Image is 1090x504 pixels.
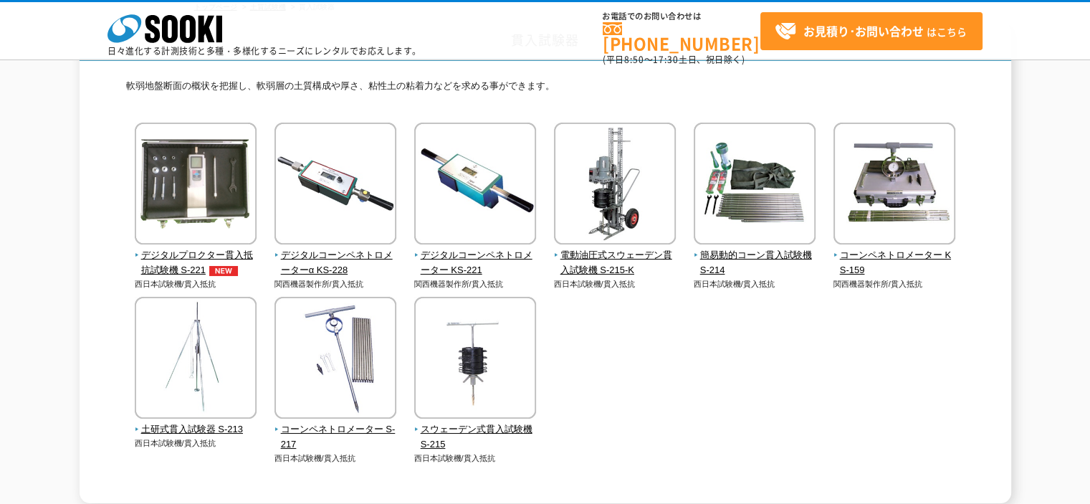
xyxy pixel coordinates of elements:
p: 西日本試験機/貫入抵抗 [135,437,257,450]
p: 西日本試験機/貫入抵抗 [694,278,816,290]
span: 土研式貫入試験器 S-213 [135,422,257,437]
img: デジタルコーンペネトロメーターα KS-228 [274,123,396,248]
a: お見積り･お問い合わせはこちら [760,12,983,50]
span: (平日 ～ 土日、祝日除く) [603,53,745,66]
img: スウェーデン式貫入試験機 S-215 [414,297,536,422]
img: コーンペネトロメーター S-217 [274,297,396,422]
span: コーンペネトロメーター KS-159 [833,248,956,278]
img: NEW [206,266,242,276]
img: デジタルコーンペネトロメーター KS-221 [414,123,536,248]
p: 西日本試験機/貫入抵抗 [135,278,257,290]
a: コーンペネトロメーター KS-159 [833,234,956,277]
a: コーンペネトロメーター S-217 [274,409,397,452]
p: 西日本試験機/貫入抵抗 [414,452,537,465]
a: 土研式貫入試験器 S-213 [135,409,257,437]
img: 土研式貫入試験器 S-213 [135,297,257,422]
img: デジタルプロクター貫入抵抗試験機 S-221 [135,123,257,248]
a: スウェーデン式貫入試験機 S-215 [414,409,537,452]
span: デジタルプロクター貫入抵抗試験機 S-221 [135,248,257,278]
span: お電話でのお問い合わせは [603,12,760,21]
p: 西日本試験機/貫入抵抗 [274,452,397,465]
span: 電動油圧式スウェーデン貫入試験機 S-215-K [554,248,677,278]
span: 8:50 [624,53,644,66]
a: 電動油圧式スウェーデン貫入試験機 S-215-K [554,234,677,277]
img: 電動油圧式スウェーデン貫入試験機 S-215-K [554,123,676,248]
a: デジタルコーンペネトロメーター KS-221 [414,234,537,277]
a: [PHONE_NUMBER] [603,22,760,52]
span: 簡易動的コーン貫入試験機 S-214 [694,248,816,278]
p: 関西機器製作所/貫入抵抗 [833,278,956,290]
a: デジタルコーンペネトロメーターα KS-228 [274,234,397,277]
strong: お見積り･お問い合わせ [803,22,924,39]
p: 関西機器製作所/貫入抵抗 [274,278,397,290]
span: 17:30 [653,53,679,66]
span: コーンペネトロメーター S-217 [274,422,397,452]
span: デジタルコーンペネトロメーターα KS-228 [274,248,397,278]
p: 西日本試験機/貫入抵抗 [554,278,677,290]
p: 関西機器製作所/貫入抵抗 [414,278,537,290]
a: デジタルプロクター貫入抵抗試験機 S-221NEW [135,234,257,277]
span: デジタルコーンペネトロメーター KS-221 [414,248,537,278]
img: 簡易動的コーン貫入試験機 S-214 [694,123,816,248]
img: コーンペネトロメーター KS-159 [833,123,955,248]
p: 軟弱地盤断面の概状を把握し、軟弱層の土質構成や厚さ、粘性土の粘着力などを求める事ができます。 [126,79,965,101]
span: はこちら [775,21,967,42]
p: 日々進化する計測技術と多種・多様化するニーズにレンタルでお応えします。 [107,47,421,55]
span: スウェーデン式貫入試験機 S-215 [414,422,537,452]
a: 簡易動的コーン貫入試験機 S-214 [694,234,816,277]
